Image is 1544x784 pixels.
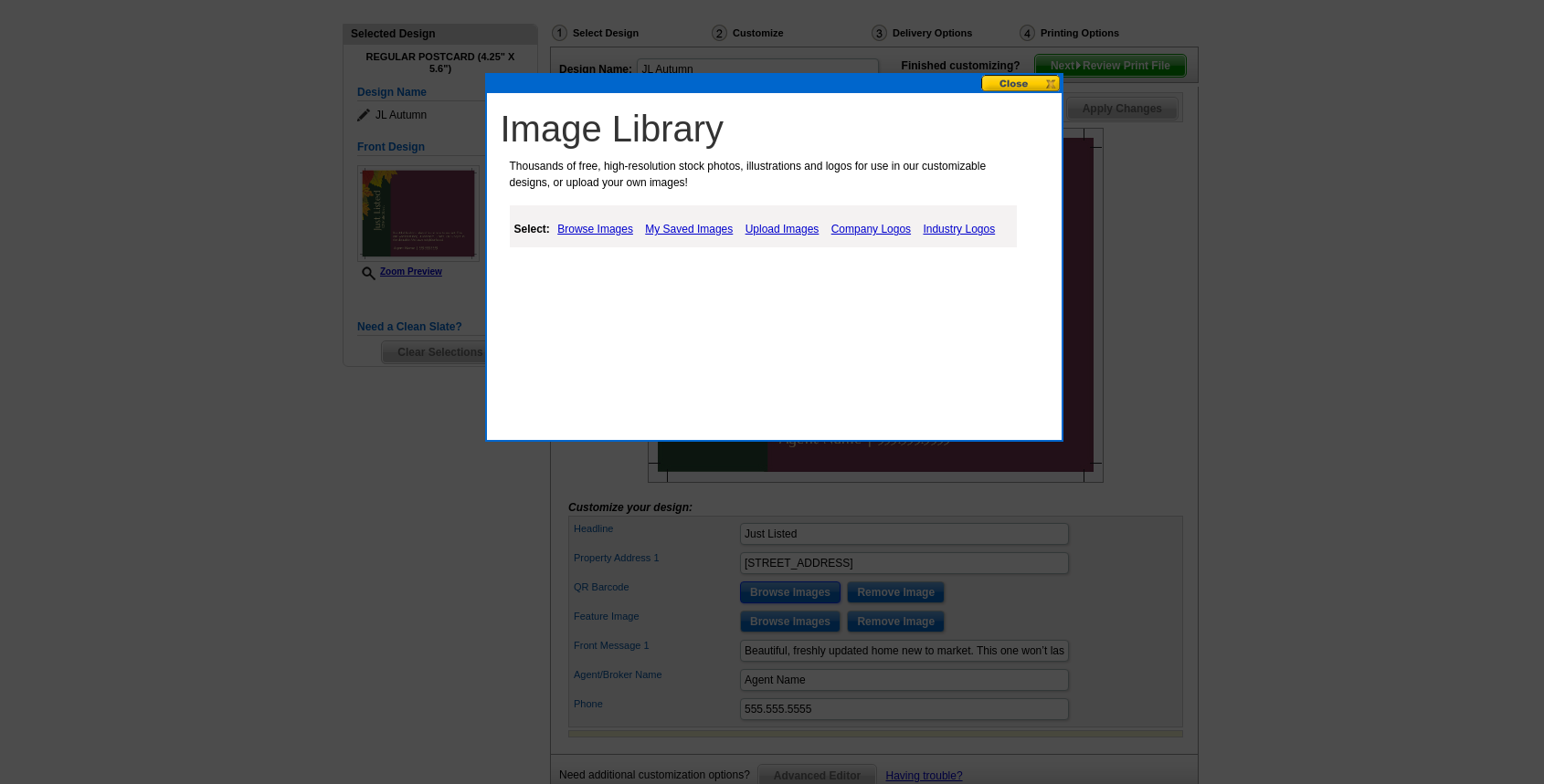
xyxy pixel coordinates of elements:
a: My Saved Images [640,218,737,240]
p: Thousands of free, high-resolution stock photos, illustrations and logos for use in our customiza... [501,158,1023,191]
a: Company Logos [827,218,915,240]
h1: Image Library [501,107,1057,151]
a: Browse Images [553,218,638,240]
strong: Select: [514,223,550,235]
iframe: LiveChat chat widget [1179,360,1544,784]
a: Upload Images [741,218,824,240]
a: Industry Logos [918,218,999,240]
